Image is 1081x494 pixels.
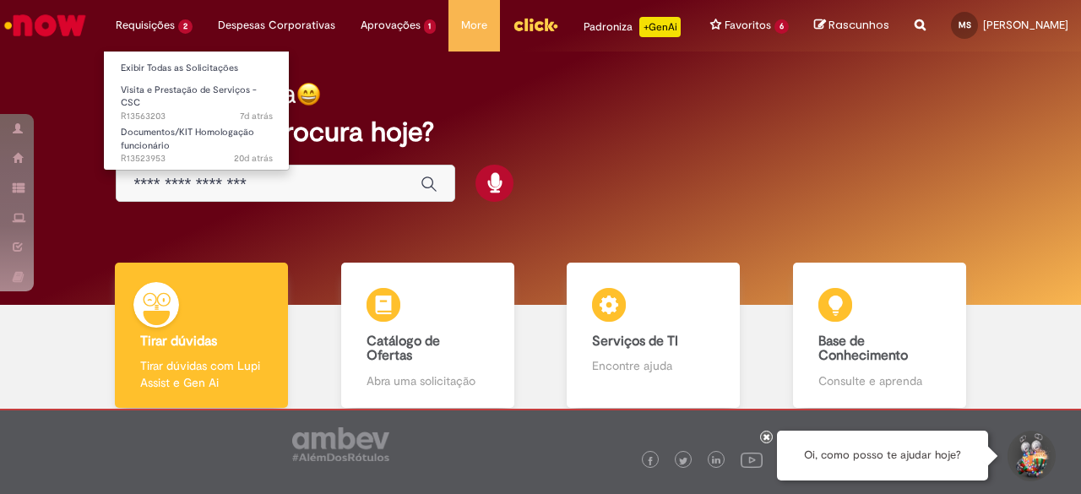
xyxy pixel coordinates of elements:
[741,448,763,470] img: logo_footer_youtube.png
[767,263,993,409] a: Base de Conhecimento Consulte e aprenda
[777,431,988,480] div: Oi, como posso te ajudar hoje?
[725,17,771,34] span: Favoritos
[513,12,558,37] img: click_logo_yellow_360x200.png
[121,110,273,123] span: R13563203
[140,357,263,391] p: Tirar dúvidas com Lupi Assist e Gen Ai
[814,18,889,34] a: Rascunhos
[424,19,437,34] span: 1
[292,427,389,461] img: logo_footer_ambev_rotulo_gray.png
[959,19,971,30] span: MS
[240,110,273,122] span: 7d atrás
[296,82,321,106] img: happy-face.png
[646,457,655,465] img: logo_footer_facebook.png
[104,81,290,117] a: Aberto R13563203 : Visita e Prestação de Serviços - CSC
[240,110,273,122] time: 24/09/2025 14:15:38
[104,59,290,78] a: Exibir Todas as Solicitações
[2,8,89,42] img: ServiceNow
[315,263,541,409] a: Catálogo de Ofertas Abra uma solicitação
[367,372,489,389] p: Abra uma solicitação
[116,117,964,147] h2: O que você procura hoje?
[234,152,273,165] span: 20d atrás
[121,152,273,166] span: R13523953
[818,372,941,389] p: Consulte e aprenda
[584,17,681,37] div: Padroniza
[639,17,681,37] p: +GenAi
[116,17,175,34] span: Requisições
[679,457,687,465] img: logo_footer_twitter.png
[774,19,789,34] span: 6
[1005,431,1056,481] button: Iniciar Conversa de Suporte
[592,333,678,350] b: Serviços de TI
[103,51,290,171] ul: Requisições
[461,17,487,34] span: More
[828,17,889,33] span: Rascunhos
[983,18,1068,32] span: [PERSON_NAME]
[218,17,335,34] span: Despesas Corporativas
[367,333,440,365] b: Catálogo de Ofertas
[121,126,254,152] span: Documentos/KIT Homologação funcionário
[140,333,217,350] b: Tirar dúvidas
[178,19,193,34] span: 2
[234,152,273,165] time: 11/09/2025 16:24:57
[712,456,720,466] img: logo_footer_linkedin.png
[592,357,714,374] p: Encontre ajuda
[818,333,908,365] b: Base de Conhecimento
[540,263,767,409] a: Serviços de TI Encontre ajuda
[121,84,257,110] span: Visita e Prestação de Serviços - CSC
[361,17,421,34] span: Aprovações
[104,123,290,160] a: Aberto R13523953 : Documentos/KIT Homologação funcionário
[89,263,315,409] a: Tirar dúvidas Tirar dúvidas com Lupi Assist e Gen Ai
